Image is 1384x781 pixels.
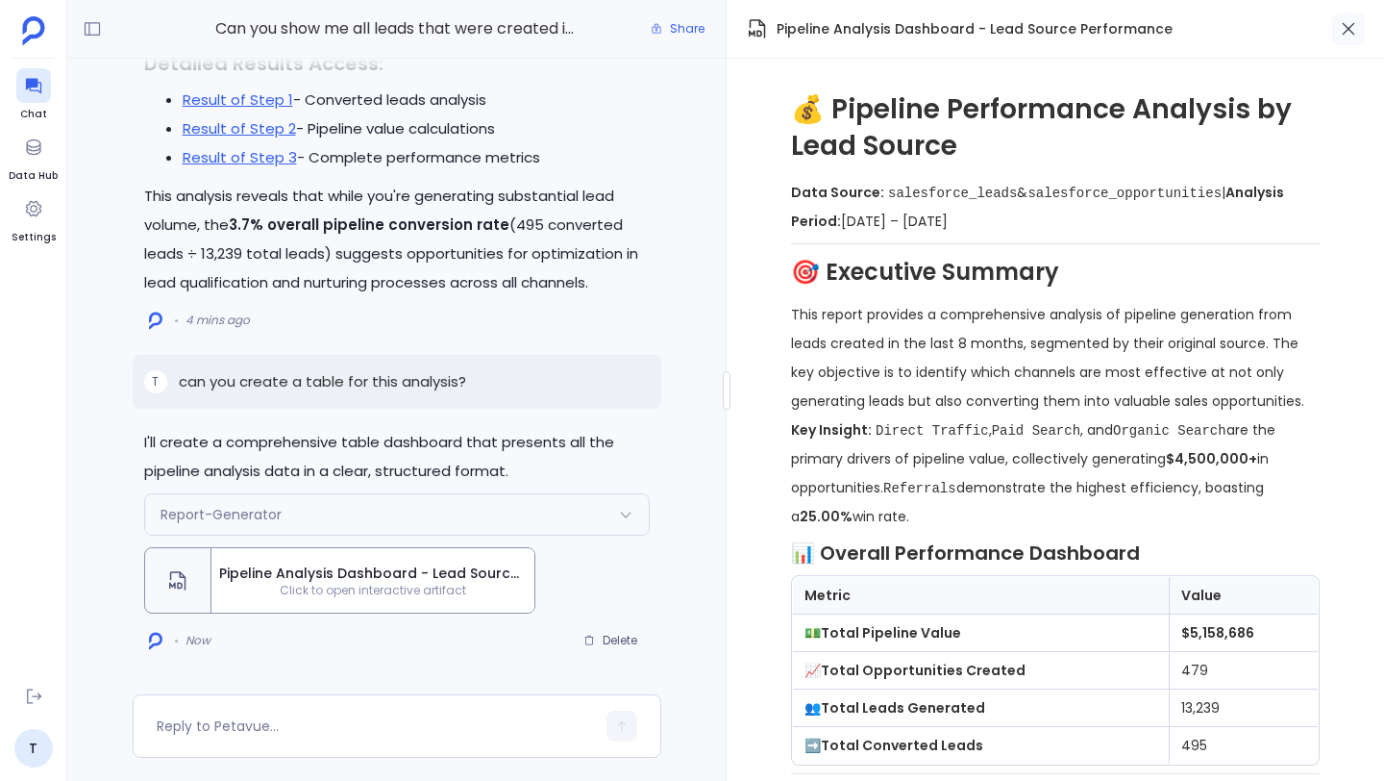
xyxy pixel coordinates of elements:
span: Share [670,21,704,37]
li: - Complete performance metrics [183,143,650,172]
button: Delete [571,626,650,655]
strong: 3.7% overall pipeline conversion rate [229,214,509,235]
strong: Total Pipeline Value [821,623,961,642]
span: Report-Generator [161,505,282,524]
button: Pipeline Analysis Dashboard - Lead Source PerformanceClick to open interactive artifact [144,547,535,614]
a: Result of Step 2 [183,118,296,139]
th: Metric [793,577,1170,615]
td: 479 [1169,652,1318,690]
strong: Total Leads Generated [821,698,985,718]
p: This report provides a comprehensive analysis of pipeline generation from leads created in the la... [791,300,1320,416]
li: - Converted leads analysis [183,86,650,114]
code: Paid Search [992,423,1080,439]
strong: Total Opportunities Created [821,661,1026,680]
span: T [152,374,159,390]
td: 495 [1169,727,1318,765]
strong: $5,158,686 [1181,623,1254,642]
a: Settings [12,191,56,245]
code: salesforce_leads [888,186,1017,201]
p: This analysis reveals that while you're generating substantial lead volume, the (495 converted le... [144,182,650,297]
h1: 💰 Pipeline Performance Analysis by Lead Source [791,91,1320,164]
p: , , and are the primary drivers of pipeline value, collectively generating in opportunities. demo... [791,416,1320,531]
a: Result of Step 1 [183,89,293,110]
span: Delete [603,633,637,648]
span: Data Hub [9,168,58,184]
a: T [14,729,53,768]
a: Result of Step 3 [183,147,297,167]
button: Share [639,15,716,42]
td: 💵 [793,615,1170,652]
span: Now [185,633,210,648]
p: & | [DATE] – [DATE] [791,178,1320,236]
a: Data Hub [9,130,58,184]
h3: 📊 Overall Performance Dashboard [791,539,1320,567]
a: Chat [16,68,51,122]
span: Chat [16,107,51,122]
span: Pipeline Analysis Dashboard - Lead Source Performance [777,19,1173,38]
span: Pipeline Analysis Dashboard - Lead Source Performance [219,564,527,583]
span: Can you show me all leads that were created in the last 8 months and also group by source [215,16,578,41]
strong: Data Source: [791,183,884,202]
td: 13,239 [1169,690,1318,727]
code: Referrals [883,481,956,496]
span: Settings [12,230,56,245]
span: Click to open interactive artifact [211,583,534,598]
strong: $4,500,000+ [1166,449,1257,468]
strong: Total Converted Leads [821,736,983,755]
td: 📈 [793,652,1170,690]
img: petavue logo [22,16,45,45]
strong: 25.00% [800,507,853,526]
code: Direct Traffic [876,423,989,439]
code: salesforce_opportunities [1027,186,1222,201]
img: logo [149,632,162,650]
td: ➡️ [793,727,1170,765]
p: can you create a table for this analysis? [179,370,466,393]
li: - Pipeline value calculations [183,114,650,143]
span: 4 mins ago [185,313,250,328]
code: Organic Search [1113,423,1226,439]
h2: 🎯 Executive Summary [791,256,1320,289]
p: I'll create a comprehensive table dashboard that presents all the pipeline analysis data in a cle... [144,428,650,486]
td: 👥 [793,690,1170,727]
img: logo [149,312,162,330]
th: Value [1169,577,1318,615]
strong: Key Insight: [791,420,872,440]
